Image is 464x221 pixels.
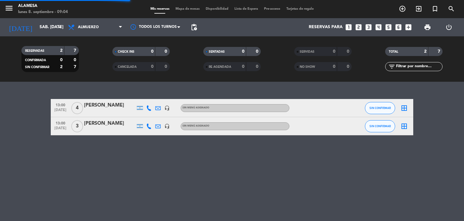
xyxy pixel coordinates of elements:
span: Disponibilidad [203,7,231,11]
span: 4 [71,102,83,114]
strong: 0 [60,58,63,62]
strong: 0 [151,64,153,69]
span: Sin menú asignado [182,107,209,109]
input: Filtrar por nombre... [395,63,442,70]
span: Lista de Espera [231,7,261,11]
span: Mis reservas [147,7,172,11]
span: SIN CONFIRMAR [369,106,391,110]
i: arrow_drop_down [56,24,63,31]
span: [DATE] [53,126,68,133]
i: turned_in_not [431,5,439,12]
i: looks_6 [395,23,402,31]
i: filter_list [388,63,395,70]
i: headset_mic [164,105,170,111]
strong: 0 [333,64,335,69]
div: [PERSON_NAME] [84,120,135,127]
span: Mapa de mesas [172,7,203,11]
div: [PERSON_NAME] [84,101,135,109]
strong: 0 [242,64,244,69]
i: add_box [404,23,412,31]
button: SIN CONFIRMAR [365,102,395,114]
span: 13:00 [53,119,68,126]
span: Tarjetas de regalo [283,7,317,11]
span: 3 [71,120,83,132]
span: RESERVADAS [25,49,44,52]
strong: 0 [242,49,244,54]
div: Alamesa [18,3,68,9]
i: power_settings_new [445,24,453,31]
span: TOTAL [389,50,398,53]
span: Pre-acceso [261,7,283,11]
strong: 0 [347,64,350,69]
span: pending_actions [190,24,198,31]
i: looks_3 [365,23,372,31]
strong: 2 [424,49,427,54]
strong: 2 [60,48,63,53]
span: print [424,24,431,31]
i: headset_mic [164,124,170,129]
i: looks_two [355,23,362,31]
i: menu [5,4,14,13]
span: SIN CONFIRMAR [25,66,49,69]
strong: 0 [165,64,168,69]
span: CANCELADA [118,65,137,68]
div: LOG OUT [438,18,459,36]
strong: 0 [165,49,168,54]
span: SIN CONFIRMAR [369,124,391,128]
span: Sin menú asignado [182,125,209,127]
strong: 0 [333,49,335,54]
strong: 0 [347,49,350,54]
span: NO SHOW [300,65,315,68]
strong: 2 [60,65,63,69]
span: Almuerzo [78,25,99,29]
span: SENTADAS [209,50,225,53]
i: looks_one [345,23,353,31]
span: [DATE] [53,108,68,115]
span: RE AGENDADA [209,65,231,68]
strong: 7 [74,48,77,53]
i: looks_5 [385,23,392,31]
i: border_all [401,104,408,112]
span: CHECK INS [118,50,134,53]
strong: 0 [151,49,153,54]
strong: 0 [74,58,77,62]
strong: 7 [74,65,77,69]
strong: 7 [438,49,441,54]
i: looks_4 [375,23,382,31]
div: lunes 8. septiembre - 09:04 [18,9,68,15]
button: SIN CONFIRMAR [365,120,395,132]
i: [DATE] [5,21,37,34]
span: Reservas para [309,25,343,30]
strong: 0 [256,64,259,69]
span: SERVIDAS [300,50,314,53]
span: 13:00 [53,101,68,108]
i: search [448,5,455,12]
i: exit_to_app [415,5,422,12]
span: CONFIRMADA [25,59,46,62]
button: menu [5,4,14,15]
strong: 0 [256,49,259,54]
i: border_all [401,123,408,130]
i: add_circle_outline [399,5,406,12]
